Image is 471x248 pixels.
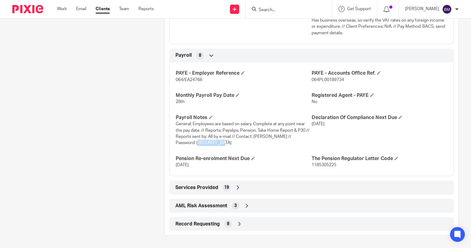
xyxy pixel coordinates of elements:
span: No [312,100,317,104]
h4: PAYE - Accounts Office Ref. [312,70,447,76]
span: 19 [224,184,229,191]
span: 3 [234,203,237,209]
span: General: Employees are based on salary. Complete at any point near the pay date. // Reports: Pays... [176,122,309,145]
a: Clients [96,6,110,12]
h4: Declaration Of Compliance Next Due [312,114,447,121]
span: Payroll [175,52,192,59]
a: Email [76,6,86,12]
span: General: Send VAT chaser email first week of filing period. // Quirks: Likes to be sent a draft V... [312,6,445,35]
span: [DATE] [176,163,189,167]
span: 8 [227,221,229,227]
span: [DATE] [312,122,325,126]
span: AML Risk Assessment [175,203,227,209]
img: svg%3E [442,4,452,14]
p: [PERSON_NAME] [405,6,439,12]
input: Search [258,7,313,13]
span: Services Provided [175,184,218,191]
h4: The Pension Regulator Letter Code [312,155,447,162]
h4: Pension Re-enrolment Next Due [176,155,311,162]
a: Team [119,6,129,12]
a: Work [57,6,67,12]
h4: Monthly Payroll Pay Date [176,92,311,99]
span: Get Support [347,7,371,11]
img: Pixie [12,5,43,13]
span: 064PL00189734 [312,78,344,82]
span: 28th [176,100,185,104]
span: 064/EA24768 [176,78,202,82]
h4: PAYE - Employer Reference [176,70,311,76]
h4: Payroll Notes [176,114,311,121]
span: 8 [199,52,201,59]
a: Reports [138,6,154,12]
h4: Registered Agent - PAYE [312,92,447,99]
span: 1185305225 [312,163,336,167]
span: Record Requesting [175,221,220,227]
